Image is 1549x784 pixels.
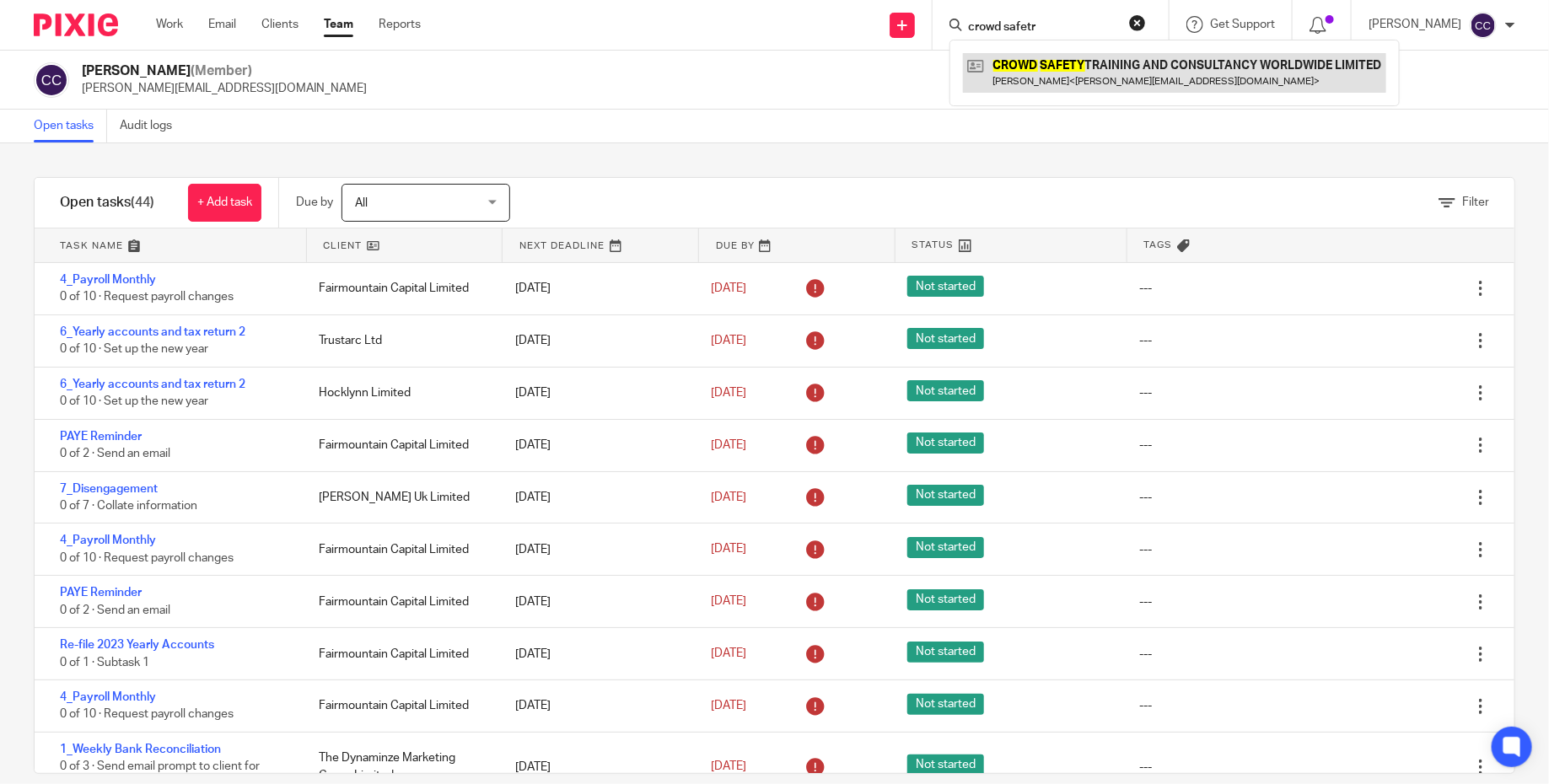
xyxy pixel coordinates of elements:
[131,196,154,209] span: (44)
[60,448,170,459] span: 0 of 2 · Send an email
[498,533,695,567] div: [DATE]
[302,585,498,619] div: Fairmountain Capital Limited
[907,432,984,454] span: Not started
[60,534,156,546] a: 4_Payroll Monthly
[498,428,695,462] div: [DATE]
[60,194,154,212] h1: Open tasks
[60,691,156,703] a: 4_Payroll Monthly
[1139,697,1152,714] div: ---
[711,335,746,346] span: [DATE]
[60,326,245,338] a: 6_Yearly accounts and tax return 2
[302,637,498,671] div: Fairmountain Capital Limited
[1139,646,1152,663] div: ---
[120,110,185,142] a: Audit logs
[324,16,353,33] a: Team
[1144,238,1173,252] span: Tags
[1139,332,1152,349] div: ---
[907,328,984,349] span: Not started
[498,481,695,514] div: [DATE]
[907,642,984,663] span: Not started
[302,428,498,462] div: Fairmountain Capital Limited
[1139,384,1152,401] div: ---
[302,376,498,410] div: Hocklynn Limited
[498,750,695,784] div: [DATE]
[60,483,158,495] a: 7_Disengagement
[1139,437,1152,454] div: ---
[82,80,367,97] p: [PERSON_NAME][EMAIL_ADDRESS][DOMAIN_NAME]
[191,64,252,78] span: (Member)
[1139,541,1152,558] div: ---
[296,194,333,211] p: Due by
[711,491,746,503] span: [DATE]
[60,604,170,616] span: 0 of 2 · Send an email
[355,197,368,209] span: All
[498,689,695,722] div: [DATE]
[261,16,299,33] a: Clients
[966,20,1118,35] input: Search
[907,276,984,297] span: Not started
[498,324,695,357] div: [DATE]
[60,657,149,669] span: 0 of 1 · Subtask 1
[907,589,984,610] span: Not started
[1139,759,1152,776] div: ---
[60,379,245,390] a: 6_Yearly accounts and tax return 2
[711,700,746,712] span: [DATE]
[711,596,746,608] span: [DATE]
[82,62,367,80] h2: [PERSON_NAME]
[60,292,234,303] span: 0 of 10 · Request payroll changes
[498,376,695,410] div: [DATE]
[711,439,746,451] span: [DATE]
[208,16,236,33] a: Email
[34,110,107,142] a: Open tasks
[156,16,183,33] a: Work
[711,761,746,773] span: [DATE]
[60,395,208,407] span: 0 of 10 · Set up the new year
[907,537,984,558] span: Not started
[1129,14,1146,31] button: Clear
[907,694,984,715] span: Not started
[907,485,984,506] span: Not started
[302,689,498,722] div: Fairmountain Capital Limited
[188,184,261,222] a: + Add task
[60,431,142,443] a: PAYE Reminder
[302,324,498,357] div: Trustarc Ltd
[1139,280,1152,297] div: ---
[711,387,746,399] span: [DATE]
[907,754,984,776] span: Not started
[498,271,695,305] div: [DATE]
[1462,196,1489,208] span: Filter
[907,380,984,401] span: Not started
[1139,593,1152,610] div: ---
[60,274,156,286] a: 4_Payroll Monthly
[1470,12,1497,39] img: svg%3E
[302,481,498,514] div: [PERSON_NAME] Uk Limited
[60,587,142,599] a: PAYE Reminder
[60,343,208,355] span: 0 of 10 · Set up the new year
[711,544,746,556] span: [DATE]
[60,500,197,512] span: 0 of 7 · Collate information
[498,585,695,619] div: [DATE]
[498,637,695,671] div: [DATE]
[34,62,69,98] img: svg%3E
[34,13,118,36] img: Pixie
[711,282,746,294] span: [DATE]
[60,709,234,721] span: 0 of 10 · Request payroll changes
[60,744,221,755] a: 1_Weekly Bank Reconciliation
[711,647,746,659] span: [DATE]
[60,552,234,564] span: 0 of 10 · Request payroll changes
[1139,489,1152,506] div: ---
[912,238,955,252] span: Status
[379,16,421,33] a: Reports
[60,639,214,651] a: Re-file 2023 Yearly Accounts
[1210,19,1275,30] span: Get Support
[302,533,498,567] div: Fairmountain Capital Limited
[1369,16,1461,33] p: [PERSON_NAME]
[302,271,498,305] div: Fairmountain Capital Limited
